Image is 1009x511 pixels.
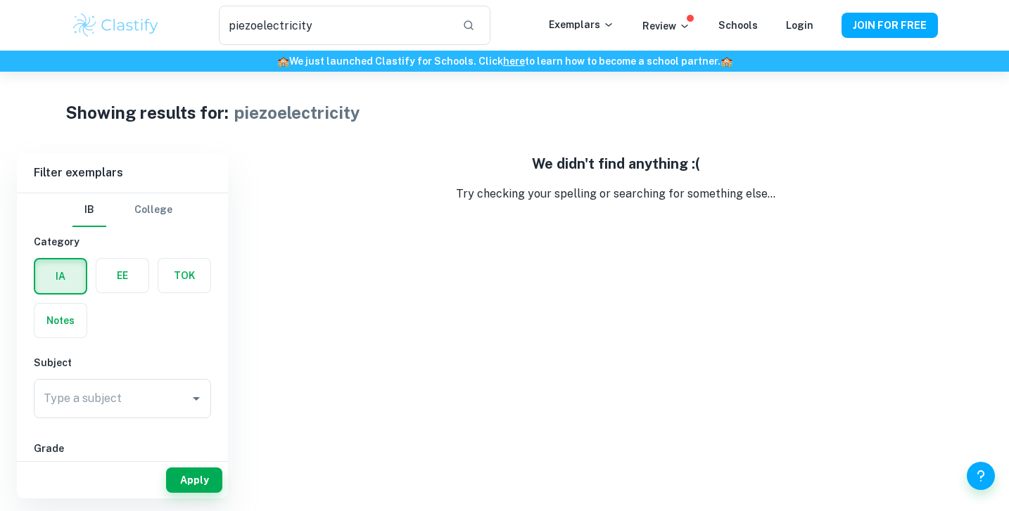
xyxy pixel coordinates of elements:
a: Schools [718,20,758,31]
button: College [134,193,172,227]
a: Login [786,20,813,31]
h1: Showing results for: [65,100,229,125]
button: JOIN FOR FREE [842,13,938,38]
h1: piezoelectricity [234,100,360,125]
h5: We didn't find anything :( [239,153,992,174]
button: Open [186,389,206,408]
h6: Subject [34,355,211,370]
button: IA [35,259,86,293]
span: 🏫 [277,56,289,67]
input: Search for any exemplars... [219,6,451,45]
p: Exemplars [549,17,614,32]
p: Try checking your spelling or searching for something else... [239,186,992,202]
button: IB [72,193,106,227]
img: Clastify logo [71,11,160,39]
button: TOK [158,259,210,292]
button: Help and Feedback [967,462,995,490]
button: Notes [34,304,87,337]
h6: We just launched Clastify for Schools. Click to learn how to become a school partner. [3,53,1006,69]
div: Filter type choice [72,193,172,227]
p: Review [642,18,690,34]
span: 🏫 [721,56,732,67]
button: Apply [166,467,222,493]
h6: Filter exemplars [17,153,228,193]
h6: Grade [34,441,211,456]
h6: Category [34,234,211,250]
button: EE [96,259,148,292]
a: here [503,56,525,67]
